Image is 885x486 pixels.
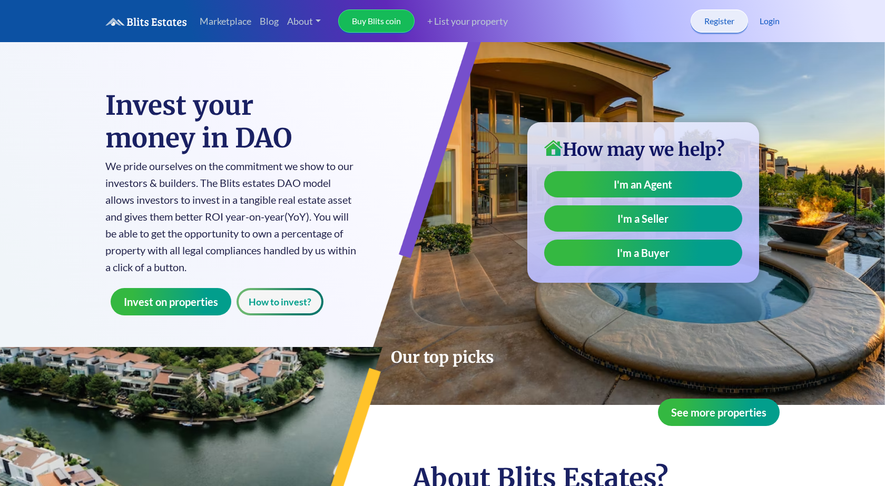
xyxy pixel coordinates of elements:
a: + List your property [415,14,508,28]
h1: Invest your money in DAO [105,90,358,155]
a: I'm a Buyer [544,240,742,266]
a: Login [760,15,780,27]
button: See more properties [658,399,780,426]
img: home-icon [544,140,563,156]
a: I'm an Agent [544,171,742,197]
img: logo.6a08bd47fd1234313fe35534c588d03a.svg [105,17,187,26]
a: Marketplace [195,10,255,33]
h2: Our top picks [105,347,780,367]
a: Register [691,9,748,33]
a: Blog [255,10,283,33]
button: Invest on properties [111,288,231,315]
a: I'm a Seller [544,205,742,232]
a: Buy Blits coin [338,9,415,33]
button: How to invest? [237,288,323,315]
p: We pride ourselves on the commitment we show to our investors & builders. The Blits estates DAO m... [105,157,358,275]
a: About [283,10,325,33]
h3: How may we help? [544,139,742,161]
